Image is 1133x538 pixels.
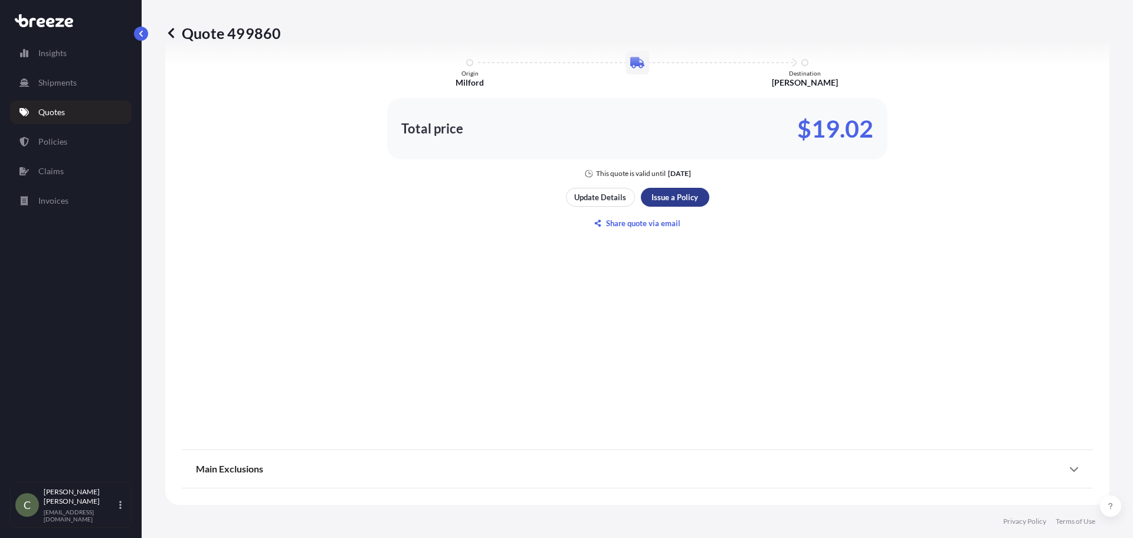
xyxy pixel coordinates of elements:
[10,41,132,65] a: Insights
[641,188,709,207] button: Issue a Policy
[1056,517,1095,526] a: Terms of Use
[196,455,1079,483] div: Main Exclusions
[38,195,68,207] p: Invoices
[10,189,132,213] a: Invoices
[566,188,635,207] button: Update Details
[10,130,132,154] a: Policies
[606,217,680,229] p: Share quote via email
[165,24,281,43] p: Quote 499860
[44,508,117,523] p: [EMAIL_ADDRESS][DOMAIN_NAME]
[44,487,117,506] p: [PERSON_NAME] [PERSON_NAME]
[10,159,132,183] a: Claims
[566,214,709,233] button: Share quote via email
[797,119,873,138] p: $19.02
[10,100,132,124] a: Quotes
[1003,517,1046,526] a: Privacy Policy
[401,123,463,135] p: Total price
[38,77,77,89] p: Shipments
[24,499,31,511] span: C
[38,136,67,148] p: Policies
[789,70,821,77] p: Destination
[38,106,65,118] p: Quotes
[461,70,479,77] p: Origin
[574,191,626,203] p: Update Details
[456,77,484,89] p: Milford
[38,47,67,59] p: Insights
[196,463,263,475] span: Main Exclusions
[772,77,838,89] p: [PERSON_NAME]
[38,165,64,177] p: Claims
[10,71,132,94] a: Shipments
[651,191,698,203] p: Issue a Policy
[668,169,691,178] p: [DATE]
[596,169,666,178] p: This quote is valid until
